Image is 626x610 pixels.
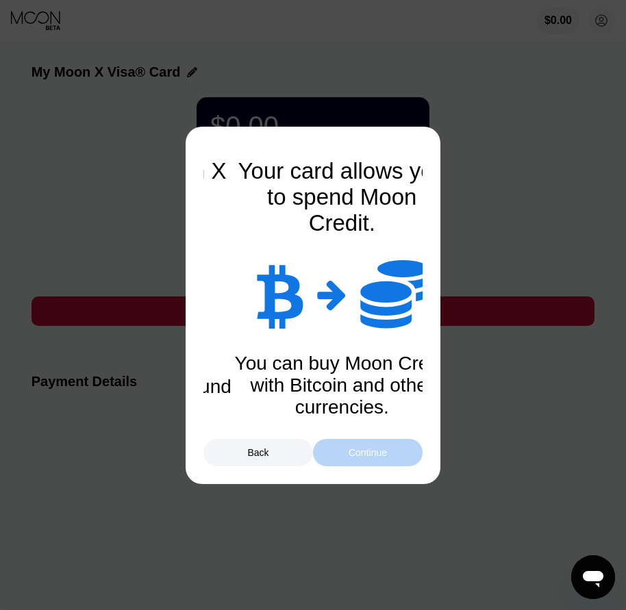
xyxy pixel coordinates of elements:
[360,257,429,332] div: 
[255,260,303,329] div: 
[571,555,615,599] iframe: Button to launch messaging window
[313,439,423,466] div: Continue
[317,277,347,312] div: 
[232,158,451,236] div: Your card allows you to spend Moon Credit.
[247,447,268,458] div: Back
[203,439,313,466] div: Back
[232,353,451,418] div: You can buy Moon Credit with Bitcoin and other currencies.
[349,447,387,458] div: Continue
